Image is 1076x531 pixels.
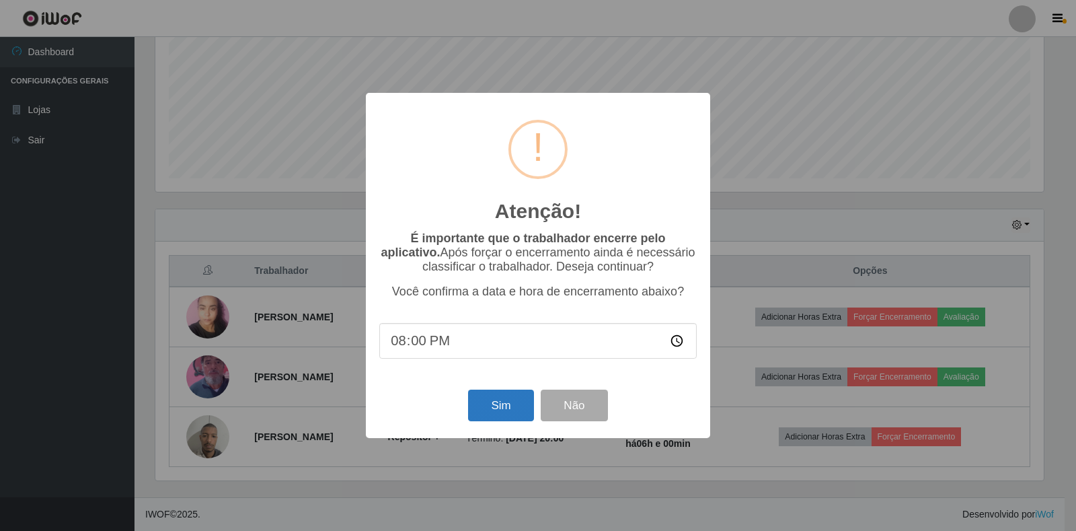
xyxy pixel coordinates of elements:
b: É importante que o trabalhador encerre pelo aplicativo. [381,232,665,259]
p: Após forçar o encerramento ainda é necessário classificar o trabalhador. Deseja continuar? [379,232,697,274]
p: Você confirma a data e hora de encerramento abaixo? [379,285,697,299]
button: Não [541,390,607,421]
h2: Atenção! [495,199,581,223]
button: Sim [468,390,533,421]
